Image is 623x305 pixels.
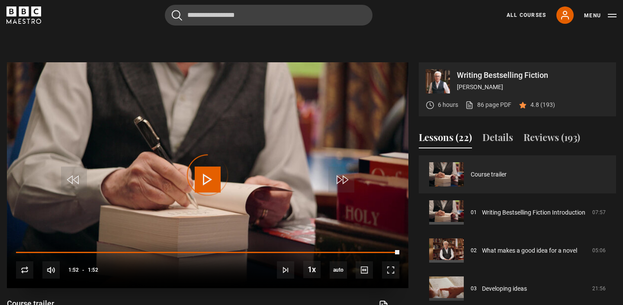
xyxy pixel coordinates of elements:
[42,261,60,279] button: Mute
[457,83,609,92] p: [PERSON_NAME]
[438,100,458,109] p: 6 hours
[356,261,373,279] button: Captions
[471,170,507,179] a: Course trailer
[523,130,580,148] button: Reviews (193)
[68,262,79,278] span: 1:52
[6,6,41,24] svg: BBC Maestro
[382,261,399,279] button: Fullscreen
[530,100,555,109] p: 4.8 (193)
[88,262,98,278] span: 1:52
[172,10,182,21] button: Submit the search query
[482,130,513,148] button: Details
[303,261,321,278] button: Playback Rate
[82,267,84,273] span: -
[330,261,347,279] span: auto
[507,11,546,19] a: All Courses
[16,261,33,279] button: Replay
[457,71,609,79] p: Writing Bestselling Fiction
[7,62,408,288] video-js: Video Player
[277,261,294,279] button: Next Lesson
[16,252,399,254] div: Progress Bar
[584,11,617,20] button: Toggle navigation
[330,261,347,279] div: Current quality: 720p
[465,100,511,109] a: 86 page PDF
[482,246,577,255] a: What makes a good idea for a novel
[482,208,585,217] a: Writing Bestselling Fiction Introduction
[482,284,527,293] a: Developing ideas
[165,5,373,26] input: Search
[419,130,472,148] button: Lessons (22)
